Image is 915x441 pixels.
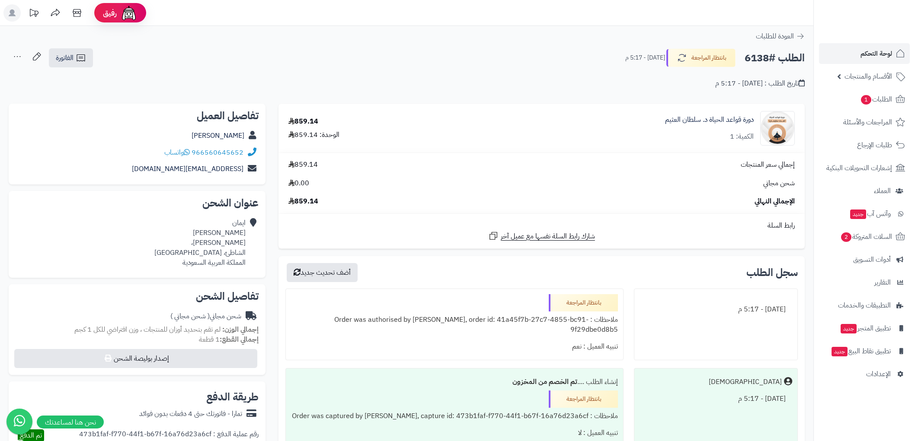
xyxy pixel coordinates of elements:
[746,267,798,278] h3: سجل الطلب
[291,311,618,338] div: ملاحظات : Order was authorised by [PERSON_NAME], order id: 41a45f7b-27c7-4855-bc91-9f29dbe0d8b5
[16,198,259,208] h2: عنوان الشحن
[222,324,259,335] strong: إجمالي الوزن:
[132,164,243,174] a: [EMAIL_ADDRESS][DOMAIN_NAME]
[640,390,792,407] div: [DATE] - 5:17 م
[840,231,892,243] span: السلات المتروكة
[819,249,910,270] a: أدوات التسويق
[288,197,318,206] span: 859.14
[139,409,242,419] div: تمارا - فاتورتك حتى 4 دفعات بدون فوائد
[819,43,910,64] a: لوحة التحكم
[288,117,318,127] div: 859.14
[199,334,259,345] small: 1 قطعة
[549,390,618,408] div: بانتظار المراجعة
[192,130,244,141] a: [PERSON_NAME]
[666,49,736,67] button: بانتظار المراجعة
[819,112,910,133] a: المراجعات والأسئلة
[831,345,891,357] span: تطبيق نقاط البيع
[288,178,309,188] span: 0.00
[819,364,910,384] a: الإعدادات
[665,115,754,125] a: دورة قواعد الحياة د. سلطان العثيم
[866,368,891,380] span: الإعدادات
[549,294,618,311] div: بانتظار المراجعة
[874,185,891,197] span: العملاء
[761,111,794,146] img: 1753108250-WhatsApp%20Image%202025-07-21%20at%204.24.15%20PM-90x90.jpeg
[488,231,595,241] a: شارك رابط السلة نفسها مع عميل آخر
[206,392,259,402] h2: طريقة الدفع
[841,324,857,333] span: جديد
[625,54,665,62] small: [DATE] - 5:17 م
[288,130,339,140] div: الوحدة: 859.14
[291,338,618,355] div: تنبيه العميل : نعم
[170,311,241,321] div: شحن مجاني
[16,291,259,301] h2: تفاصيل الشحن
[74,324,221,335] span: لم تقم بتحديد أوزان للمنتجات ، وزن افتراضي للكل 1 كجم
[819,181,910,201] a: العملاء
[755,197,795,206] span: الإجمالي النهائي
[832,347,848,356] span: جديد
[14,349,257,368] button: إصدار بوليصة الشحن
[56,53,74,63] span: الفاتورة
[220,334,259,345] strong: إجمالي القطع:
[819,318,910,339] a: تطبيق المتجرجديد
[512,377,577,387] b: تم الخصم من المخزون
[849,208,891,220] span: وآتس آب
[819,135,910,155] a: طلبات الإرجاع
[16,111,259,121] h2: تفاصيل العميل
[860,93,892,105] span: الطلبات
[857,139,892,151] span: طلبات الإرجاع
[501,232,595,241] span: شارك رابط السلة نفسها مع عميل آخر
[291,408,618,425] div: ملاحظات : Order was captured by [PERSON_NAME], capture id: 473b1faf-f770-44f1-b67f-16a76d23a6cf
[763,178,795,188] span: شحن مجاني
[120,4,138,22] img: ai-face.png
[715,79,805,89] div: تاريخ الطلب : [DATE] - 5:17 م
[861,48,892,60] span: لوحة التحكم
[841,232,852,242] span: 2
[826,162,892,174] span: إشعارات التحويلات البنكية
[874,276,891,289] span: التقارير
[49,48,93,67] a: الفاتورة
[819,203,910,224] a: وآتس آبجديد
[856,8,907,26] img: logo-2.png
[819,89,910,110] a: الطلبات1
[170,311,210,321] span: ( شحن مجاني )
[291,374,618,390] div: إنشاء الطلب ....
[819,272,910,293] a: التقارير
[843,116,892,128] span: المراجعات والأسئلة
[640,301,792,318] div: [DATE] - 5:17 م
[756,31,805,41] a: العودة للطلبات
[282,221,801,231] div: رابط السلة
[741,160,795,170] span: إجمالي سعر المنتجات
[861,95,872,105] span: 1
[819,226,910,247] a: السلات المتروكة2
[730,132,754,142] div: الكمية: 1
[850,209,866,219] span: جديد
[756,31,794,41] span: العودة للطلبات
[819,341,910,362] a: تطبيق نقاط البيعجديد
[845,70,892,82] span: الأقسام والمنتجات
[288,160,318,170] span: 859.14
[103,8,117,18] span: رفيق
[164,147,190,158] a: واتساب
[853,254,891,266] span: أدوات التسويق
[192,147,243,158] a: 966560645652
[838,299,891,311] span: التطبيقات والخدمات
[287,263,358,282] button: أضف تحديث جديد
[709,377,782,387] div: [DEMOGRAPHIC_DATA]
[819,158,910,178] a: إشعارات التحويلات البنكية
[745,49,805,67] h2: الطلب #6138
[840,322,891,334] span: تطبيق المتجر
[819,295,910,316] a: التطبيقات والخدمات
[23,4,45,24] a: تحديثات المنصة
[154,218,246,267] div: ايمان [PERSON_NAME] [PERSON_NAME]، الشاطئ، [GEOGRAPHIC_DATA] المملكة العربية السعودية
